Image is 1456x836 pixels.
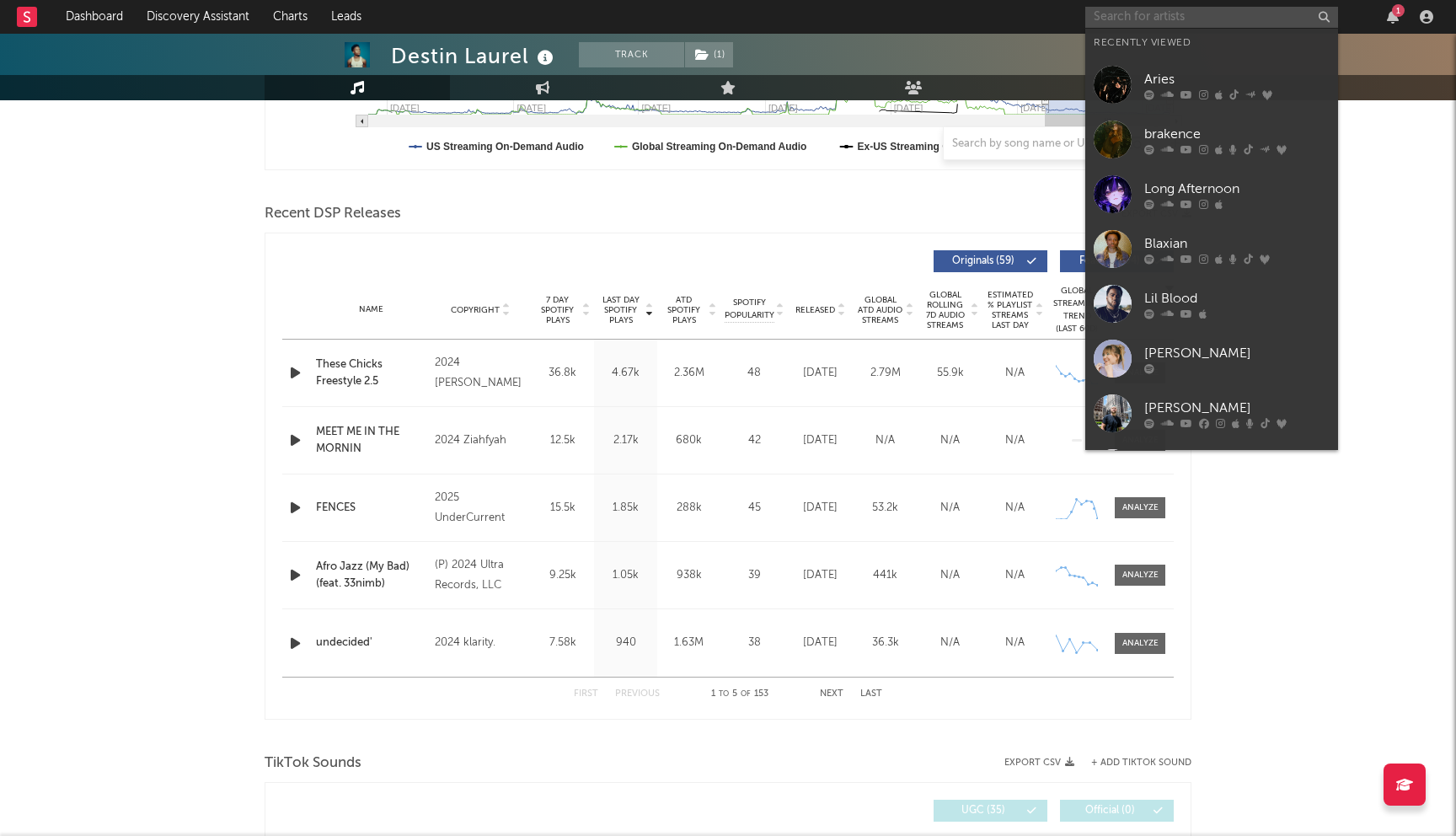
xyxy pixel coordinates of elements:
div: [PERSON_NAME] [1144,398,1330,418]
button: First [574,689,598,699]
span: of [741,690,751,698]
div: 42 [725,432,784,449]
span: Estimated % Playlist Streams Last Day [987,290,1033,330]
span: Originals ( 59 ) [945,256,1022,266]
span: Released [795,305,835,315]
a: [PERSON_NAME] [1085,386,1338,441]
button: Official(0) [1060,800,1174,822]
div: brakence [1144,124,1330,144]
div: 39 [725,567,784,584]
div: 2024 klarity. [435,633,527,653]
div: N/A [922,500,978,517]
div: 938k [661,567,716,584]
span: Spotify Popularity [725,297,774,322]
div: 1.05k [598,567,653,584]
a: Aries [1085,57,1338,112]
div: 12.5k [535,432,590,449]
span: TikTok Sounds [265,753,361,774]
button: Previous [615,689,660,699]
button: 1 [1387,10,1399,24]
div: Destin Laurel [391,42,558,70]
div: Name [316,303,426,316]
div: 1.85k [598,500,653,517]
div: 940 [598,635,653,651]
div: 2024 Ziahfyah [435,431,527,451]
a: brakence [1085,112,1338,167]
div: N/A [987,365,1043,382]
div: Long Afternoon [1144,179,1330,199]
a: FENCES [316,500,426,517]
div: 38 [725,635,784,651]
div: N/A [987,500,1043,517]
div: Aries [1144,69,1330,89]
div: 1 5 153 [693,684,786,705]
div: N/A [922,567,978,584]
button: UGC(35) [934,800,1047,822]
div: 15.5k [535,500,590,517]
a: Long Afternoon [1085,167,1338,222]
div: [PERSON_NAME] [1144,343,1330,363]
a: Afro Jazz (My Bad) (feat. 33nimb) [316,559,426,592]
div: N/A [922,432,978,449]
span: Global ATD Audio Streams [857,295,903,325]
div: N/A [922,635,978,651]
div: 36.3k [857,635,913,651]
div: 2.79M [857,365,913,382]
div: 48 [725,365,784,382]
div: (P) 2024 Ultra Records, LLC [435,555,527,596]
div: N/A [987,567,1043,584]
button: + Add TikTok Sound [1091,758,1191,768]
div: 45 [725,500,784,517]
input: Search by song name or URL [944,137,1121,151]
div: 1.63M [661,635,716,651]
button: Features(94) [1060,250,1174,272]
div: 36.8k [535,365,590,382]
div: N/A [987,432,1043,449]
a: [PERSON_NAME] [1085,331,1338,386]
button: Track [579,42,684,67]
span: to [719,690,729,698]
div: 441k [857,567,913,584]
div: 1 [1392,4,1405,17]
div: [DATE] [792,500,848,517]
div: [DATE] [792,635,848,651]
div: 2024 [PERSON_NAME] [435,353,527,394]
div: [DATE] [792,432,848,449]
span: Global Rolling 7D Audio Streams [922,290,968,330]
div: 2025 UnderCurrent [435,488,527,528]
span: Recent DSP Releases [265,204,401,224]
div: 2.36M [661,365,716,382]
a: MEET ME IN THE MORNIN [316,424,426,457]
span: Last Day Spotify Plays [598,295,643,325]
div: 4.67k [598,365,653,382]
span: ( 1 ) [684,42,734,67]
span: Features ( 94 ) [1071,256,1148,266]
a: Lil Blood [1085,276,1338,331]
button: Last [860,689,882,699]
span: 7 Day Spotify Plays [535,295,580,325]
a: These Chicks Freestyle 2.5 [316,356,426,389]
input: Search for artists [1085,7,1338,28]
div: 288k [661,500,716,517]
div: Global Streaming Trend (Last 60D) [1052,285,1102,335]
button: (1) [685,42,733,67]
button: Next [820,689,843,699]
div: [DATE] [792,365,848,382]
span: Official ( 0 ) [1071,806,1148,816]
div: 55.9k [922,365,978,382]
span: ATD Spotify Plays [661,295,706,325]
div: 7.58k [535,635,590,651]
div: 2.17k [598,432,653,449]
div: Lil Blood [1144,288,1330,308]
div: 53.2k [857,500,913,517]
div: 680k [661,432,716,449]
button: Export CSV [1004,758,1074,768]
div: undecided' [316,635,426,651]
button: + Add TikTok Sound [1074,758,1191,768]
span: UGC ( 35 ) [945,806,1022,816]
div: Blaxian [1144,233,1330,254]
